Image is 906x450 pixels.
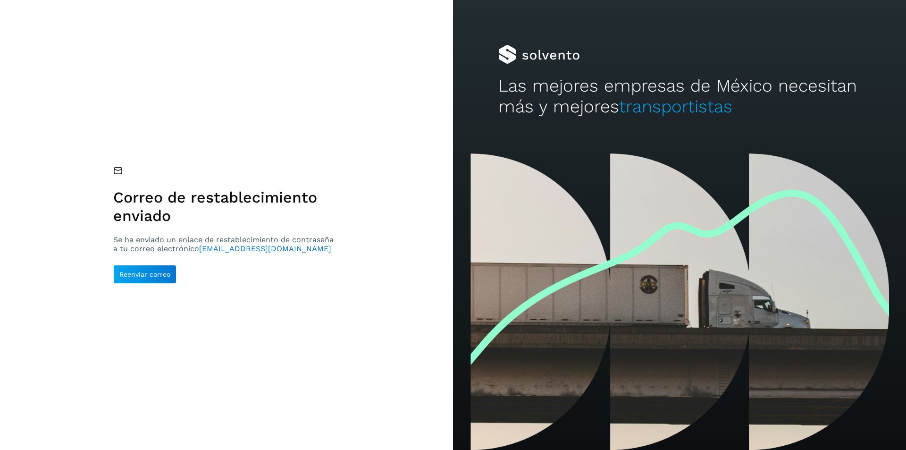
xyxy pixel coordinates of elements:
span: transportistas [619,96,732,117]
span: [EMAIL_ADDRESS][DOMAIN_NAME] [199,244,331,253]
h1: Correo de restablecimiento enviado [113,188,337,225]
button: Reenviar correo [113,265,176,284]
p: Se ha enviado un enlace de restablecimiento de contraseña a tu correo electrónico [113,235,337,253]
h2: Las mejores empresas de México necesitan más y mejores [498,76,861,118]
span: Reenviar correo [119,271,170,278]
